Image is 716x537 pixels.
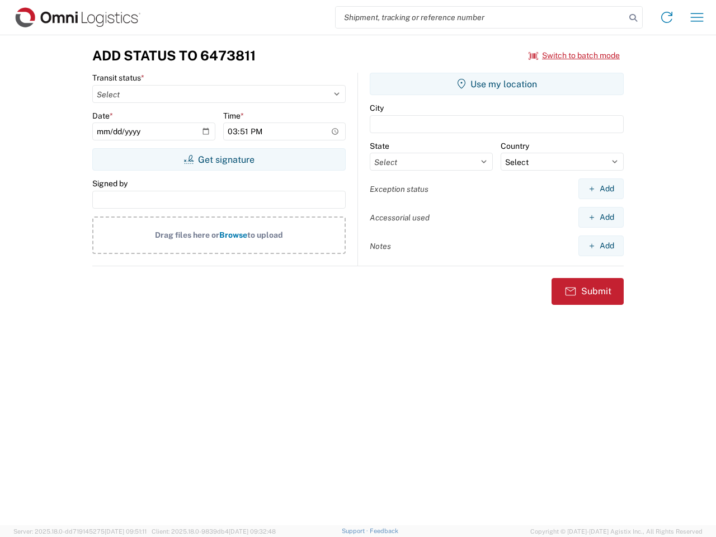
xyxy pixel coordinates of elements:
[370,213,430,223] label: Accessorial used
[152,528,276,535] span: Client: 2025.18.0-9839db4
[578,235,624,256] button: Add
[370,241,391,251] label: Notes
[247,230,283,239] span: to upload
[92,73,144,83] label: Transit status
[92,111,113,121] label: Date
[92,148,346,171] button: Get signature
[223,111,244,121] label: Time
[370,184,428,194] label: Exception status
[92,178,128,189] label: Signed by
[501,141,529,151] label: Country
[578,178,624,199] button: Add
[219,230,247,239] span: Browse
[13,528,147,535] span: Server: 2025.18.0-dd719145275
[370,527,398,534] a: Feedback
[530,526,703,536] span: Copyright © [DATE]-[DATE] Agistix Inc., All Rights Reserved
[529,46,620,65] button: Switch to batch mode
[336,7,625,28] input: Shipment, tracking or reference number
[370,103,384,113] label: City
[342,527,370,534] a: Support
[92,48,256,64] h3: Add Status to 6473811
[578,207,624,228] button: Add
[105,528,147,535] span: [DATE] 09:51:11
[370,73,624,95] button: Use my location
[552,278,624,305] button: Submit
[229,528,276,535] span: [DATE] 09:32:48
[370,141,389,151] label: State
[155,230,219,239] span: Drag files here or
